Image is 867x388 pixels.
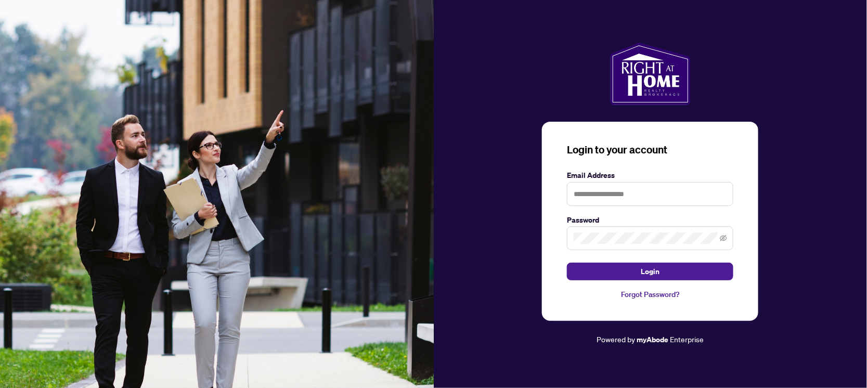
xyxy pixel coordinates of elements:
[720,235,727,242] span: eye-invisible
[637,334,668,345] a: myAbode
[597,334,635,344] span: Powered by
[670,334,704,344] span: Enterprise
[641,263,659,280] span: Login
[567,170,733,181] label: Email Address
[567,289,733,300] a: Forgot Password?
[567,214,733,226] label: Password
[567,263,733,280] button: Login
[610,43,691,105] img: ma-logo
[567,143,733,157] h3: Login to your account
